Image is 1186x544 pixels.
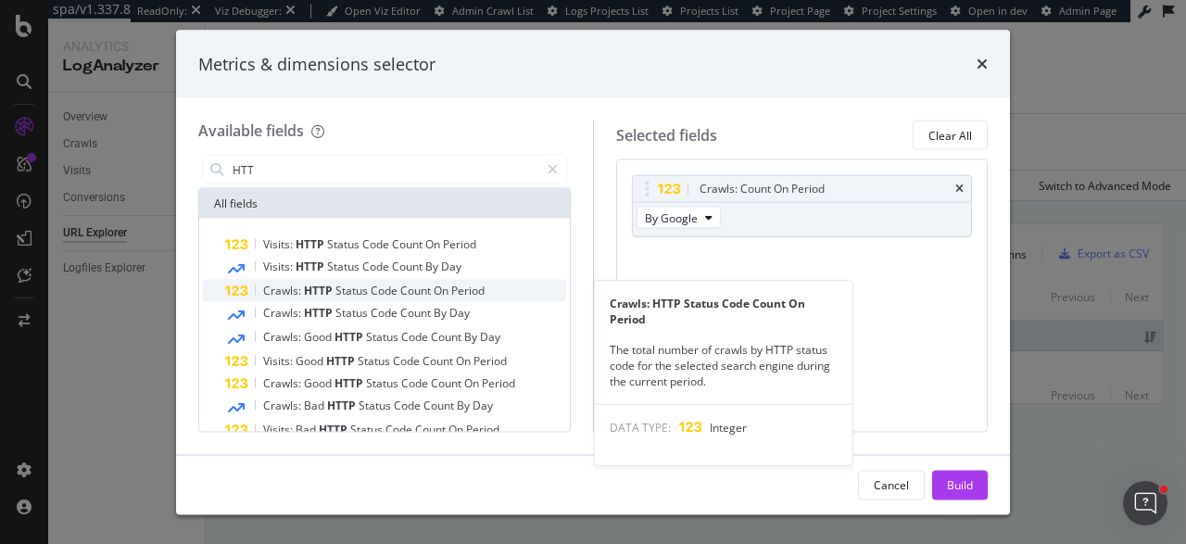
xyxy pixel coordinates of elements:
[637,207,721,229] button: By Google
[392,259,425,274] span: Count
[263,236,296,252] span: Visits:
[263,283,304,298] span: Crawls:
[371,283,400,298] span: Code
[231,156,539,183] input: Search by field name
[610,420,671,436] span: DATA TYPE:
[319,422,350,437] span: HTTP
[401,375,431,391] span: Code
[362,259,392,274] span: Code
[334,329,366,345] span: HTTP
[335,305,371,321] span: Status
[392,236,425,252] span: Count
[464,329,480,345] span: By
[425,236,443,252] span: On
[443,236,476,252] span: Period
[401,329,431,345] span: Code
[327,398,359,413] span: HTTP
[326,353,358,369] span: HTTP
[263,398,304,413] span: Crawls:
[327,236,362,252] span: Status
[632,175,973,237] div: Crawls: Count On PeriodtimesBy Google
[304,375,334,391] span: Good
[393,353,423,369] span: Code
[415,422,448,437] span: Count
[955,183,964,195] div: times
[296,236,327,252] span: HTTP
[423,398,457,413] span: Count
[480,329,500,345] span: Day
[304,329,334,345] span: Good
[473,398,493,413] span: Day
[304,398,327,413] span: Bad
[1123,481,1167,525] iframe: Intercom live chat
[710,420,747,436] span: Integer
[874,476,909,492] div: Cancel
[457,398,473,413] span: By
[448,422,466,437] span: On
[385,422,415,437] span: Code
[482,375,515,391] span: Period
[263,259,296,274] span: Visits:
[449,305,470,321] span: Day
[362,236,392,252] span: Code
[296,353,326,369] span: Good
[304,283,335,298] span: HTTP
[466,422,499,437] span: Period
[700,180,825,198] div: Crawls: Count On Period
[199,189,570,219] div: All fields
[198,52,435,76] div: Metrics & dimensions selector
[358,353,393,369] span: Status
[327,259,362,274] span: Status
[263,329,304,345] span: Crawls:
[366,329,401,345] span: Status
[425,259,441,274] span: By
[359,398,394,413] span: Status
[434,305,449,321] span: By
[977,52,988,76] div: times
[595,342,852,389] div: The total number of crawls by HTTP status code for the selected search engine during the current ...
[858,470,925,500] button: Cancel
[645,209,698,225] span: By Google
[451,283,485,298] span: Period
[263,353,296,369] span: Visits:
[335,283,371,298] span: Status
[176,30,1010,514] div: modal
[400,283,434,298] span: Count
[928,127,972,143] div: Clear All
[371,305,400,321] span: Code
[441,259,461,274] span: Day
[434,283,451,298] span: On
[263,305,304,321] span: Crawls:
[334,375,366,391] span: HTTP
[296,259,327,274] span: HTTP
[431,375,464,391] span: Count
[456,353,473,369] span: On
[932,470,988,500] button: Build
[304,305,335,321] span: HTTP
[423,353,456,369] span: Count
[296,422,319,437] span: Bad
[595,295,852,326] div: Crawls: HTTP Status Code Count On Period
[263,375,304,391] span: Crawls:
[263,422,296,437] span: Visits:
[616,124,717,145] div: Selected fields
[464,375,482,391] span: On
[400,305,434,321] span: Count
[473,353,507,369] span: Period
[947,476,973,492] div: Build
[350,422,385,437] span: Status
[198,120,304,141] div: Available fields
[431,329,464,345] span: Count
[913,120,988,150] button: Clear All
[366,375,401,391] span: Status
[394,398,423,413] span: Code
